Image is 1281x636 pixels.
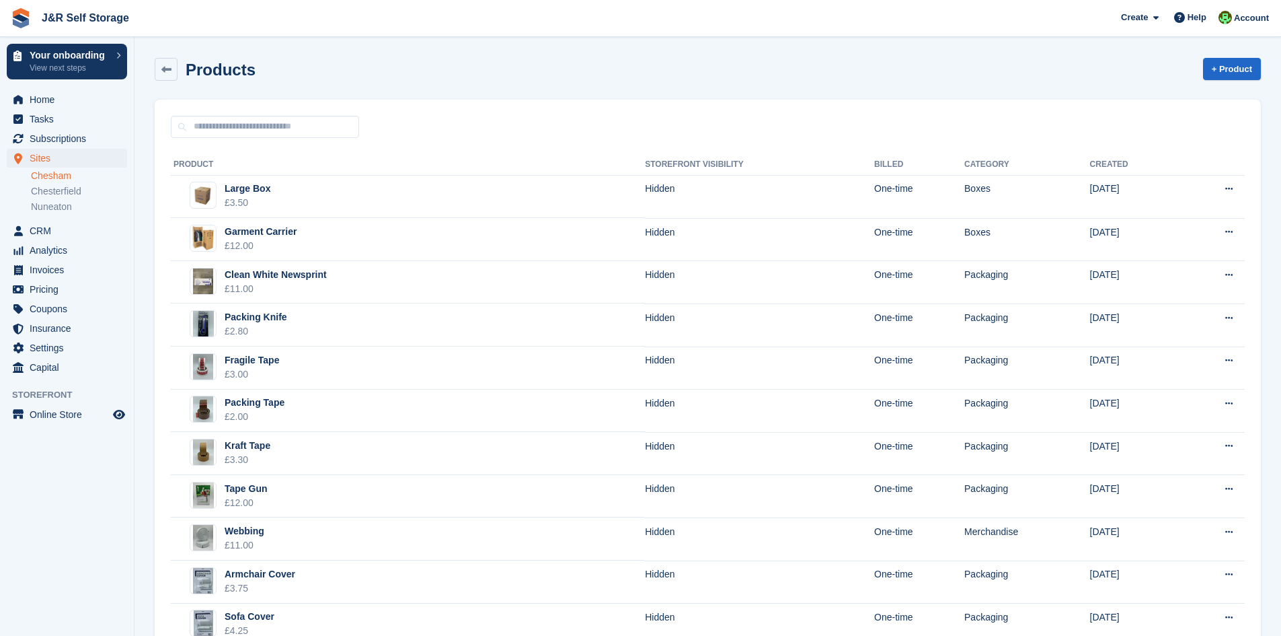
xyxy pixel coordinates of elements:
[193,353,213,380] img: Fragile+Tape-1920w.webp
[645,561,874,604] td: Hidden
[193,396,213,423] img: Packing+Tape-1920w.webp
[964,175,1090,218] td: Boxes
[7,405,127,424] a: menu
[225,353,279,367] div: Fragile Tape
[30,90,110,109] span: Home
[225,496,268,510] div: £12.00
[190,186,216,205] img: Large%20carton.jpg
[1090,432,1179,475] td: [DATE]
[193,268,213,295] img: IMG_1311-b9452fdc-1920w.webp
[7,358,127,377] a: menu
[30,405,110,424] span: Online Store
[7,241,127,260] a: menu
[225,324,287,339] div: £2.80
[964,261,1090,304] td: Packaging
[874,154,964,176] th: Billed
[193,524,213,551] img: Webbing.webp
[225,524,264,538] div: Webbing
[964,561,1090,604] td: Packaging
[874,218,964,261] td: One-time
[1090,390,1179,433] td: [DATE]
[1090,518,1179,561] td: [DATE]
[874,261,964,304] td: One-time
[111,407,127,423] a: Preview store
[1090,154,1179,176] th: Created
[7,90,127,109] a: menu
[225,239,297,253] div: £12.00
[1203,58,1261,80] a: + Product
[225,410,284,424] div: £2.00
[30,50,110,60] p: Your onboarding
[7,44,127,79] a: Your onboarding View next steps
[645,304,874,347] td: Hidden
[31,185,127,198] a: Chesterfield
[225,482,268,496] div: Tape Gun
[193,482,214,509] img: Tape%20Gun.webp
[1090,347,1179,390] td: [DATE]
[225,538,264,553] div: £11.00
[964,390,1090,433] td: Packaging
[193,567,213,594] img: Armchair+Cover-1920w.webp
[30,339,110,357] span: Settings
[1218,11,1232,24] img: Steve Pollicott
[964,218,1090,261] td: Boxes
[1090,218,1179,261] td: [DATE]
[7,110,127,129] a: menu
[30,260,110,279] span: Invoices
[225,268,327,282] div: Clean White Newsprint
[874,561,964,604] td: One-time
[1090,475,1179,518] td: [DATE]
[645,475,874,518] td: Hidden
[1188,11,1206,24] span: Help
[225,282,327,296] div: £11.00
[193,439,214,466] img: Kraft-Tape-1920w.webp
[874,518,964,561] td: One-time
[874,475,964,518] td: One-time
[874,390,964,433] td: One-time
[874,175,964,218] td: One-time
[30,280,110,299] span: Pricing
[225,310,287,324] div: Packing Knife
[964,154,1090,176] th: Category
[7,149,127,168] a: menu
[30,129,110,148] span: Subscriptions
[225,610,274,624] div: Sofa Cover
[874,432,964,475] td: One-time
[645,261,874,304] td: Hidden
[7,319,127,338] a: menu
[36,7,134,29] a: J&R Self Storage
[30,299,110,318] span: Coupons
[190,225,216,251] img: wardrobe_box.jpg
[1090,304,1179,347] td: [DATE]
[225,196,270,210] div: £3.50
[964,304,1090,347] td: Packaging
[645,154,874,176] th: Storefront visibility
[30,221,110,240] span: CRM
[11,8,31,28] img: stora-icon-8386f47178a22dfd0bd8f6a31ec36ba5ce8667c1dd55bd0f319d3a0aa187defe.svg
[964,432,1090,475] td: Packaging
[645,390,874,433] td: Hidden
[7,339,127,357] a: menu
[645,432,874,475] td: Hidden
[12,388,134,402] span: Storefront
[1234,11,1269,25] span: Account
[225,182,270,196] div: Large Box
[1090,175,1179,218] td: [DATE]
[171,154,645,176] th: Product
[964,475,1090,518] td: Packaging
[193,310,214,337] img: Utility-Knife-1920w.webp
[31,201,127,213] a: Nuneaton
[7,260,127,279] a: menu
[225,225,297,239] div: Garment Carrier
[964,518,1090,561] td: Merchandise
[874,347,964,390] td: One-time
[31,170,127,182] a: Chesham
[1090,561,1179,604] td: [DATE]
[225,367,279,382] div: £3.00
[1090,261,1179,304] td: [DATE]
[645,218,874,261] td: Hidden
[7,280,127,299] a: menu
[7,299,127,318] a: menu
[30,62,110,74] p: View next steps
[30,241,110,260] span: Analytics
